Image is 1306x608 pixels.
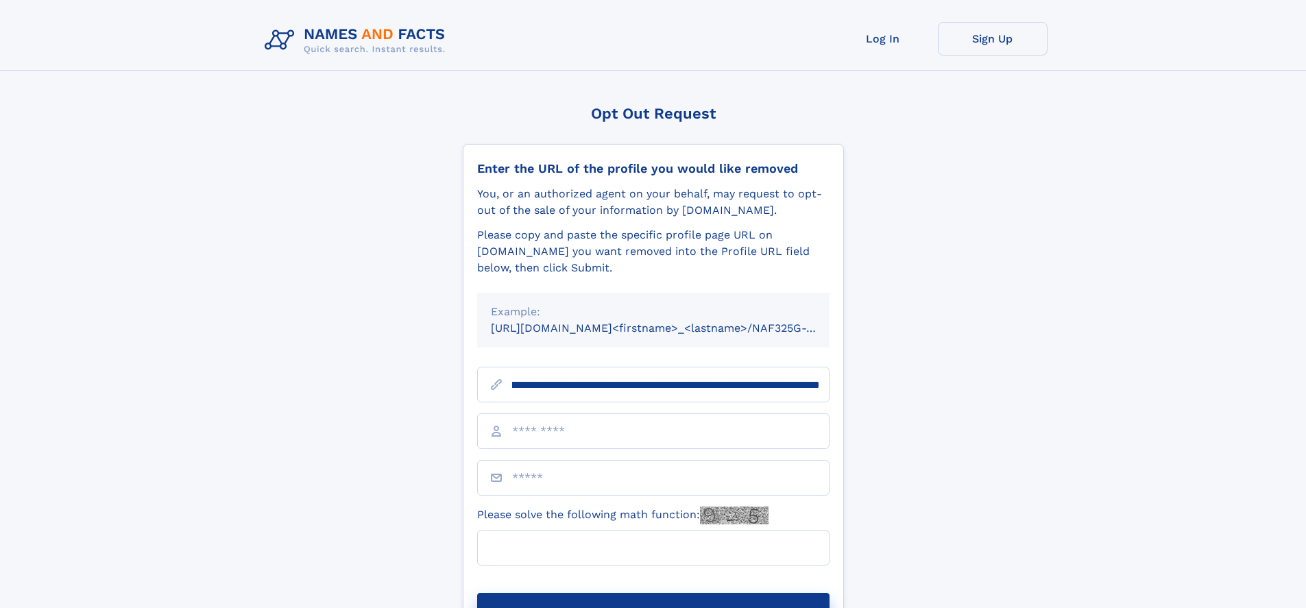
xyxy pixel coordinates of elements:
[477,161,830,176] div: Enter the URL of the profile you would like removed
[491,304,816,320] div: Example:
[828,22,938,56] a: Log In
[938,22,1048,56] a: Sign Up
[463,105,844,122] div: Opt Out Request
[477,227,830,276] div: Please copy and paste the specific profile page URL on [DOMAIN_NAME] you want removed into the Pr...
[491,321,856,335] small: [URL][DOMAIN_NAME]<firstname>_<lastname>/NAF325G-xxxxxxxx
[477,507,769,524] label: Please solve the following math function:
[259,22,457,59] img: Logo Names and Facts
[477,186,830,219] div: You, or an authorized agent on your behalf, may request to opt-out of the sale of your informatio...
